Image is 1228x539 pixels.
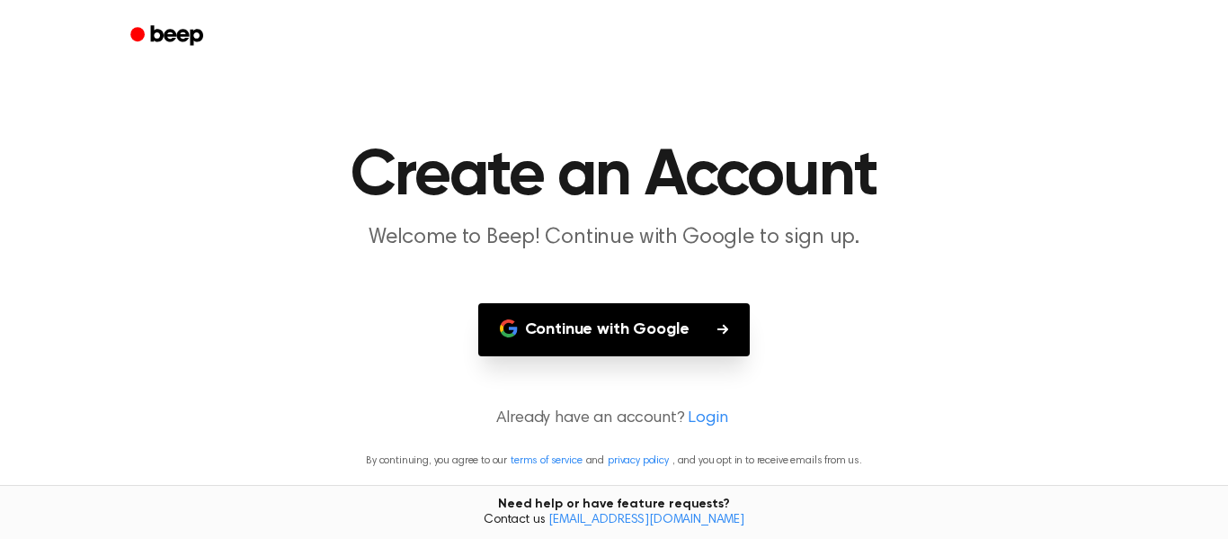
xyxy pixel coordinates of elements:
a: Beep [118,19,219,54]
button: Continue with Google [478,303,751,356]
a: terms of service [511,455,582,466]
p: Welcome to Beep! Continue with Google to sign up. [269,223,959,253]
a: Login [688,407,727,431]
p: Already have an account? [22,407,1206,431]
span: Contact us [11,513,1217,529]
a: [EMAIL_ADDRESS][DOMAIN_NAME] [548,514,744,526]
a: privacy policy [608,455,669,466]
p: By continuing, you agree to our and , and you opt in to receive emails from us. [22,453,1206,469]
h1: Create an Account [154,144,1074,209]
